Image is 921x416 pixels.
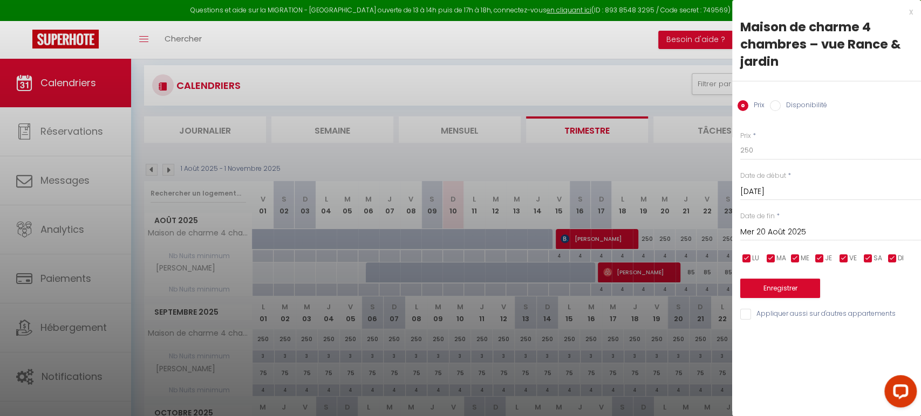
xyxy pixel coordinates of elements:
[740,18,913,70] div: Maison de charme 4 chambres – vue Rance & jardin
[801,253,809,264] span: ME
[740,279,820,298] button: Enregistrer
[849,253,857,264] span: VE
[740,171,786,181] label: Date de début
[732,5,913,18] div: x
[752,253,759,264] span: LU
[825,253,832,264] span: JE
[874,253,882,264] span: SA
[781,100,827,112] label: Disponibilité
[776,253,786,264] span: MA
[898,253,904,264] span: DI
[740,211,775,221] label: Date de fin
[740,131,751,141] label: Prix
[748,100,765,112] label: Prix
[876,371,921,416] iframe: LiveChat chat widget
